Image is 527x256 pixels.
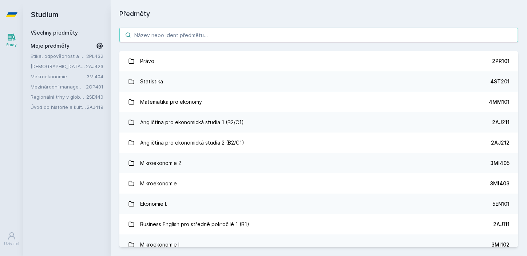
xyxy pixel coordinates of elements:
a: [DEMOGRAPHIC_DATA] a moderní Čína - anglicky [31,63,86,70]
a: 3MI404 [87,74,103,79]
div: 4MM101 [489,98,510,106]
a: Mikroekonomie 3MI403 [119,173,518,194]
div: 2AJ212 [491,139,510,146]
a: Makroekonomie [31,73,87,80]
span: Moje předměty [31,42,70,50]
div: 3MI403 [490,180,510,187]
a: Právo 2PR101 [119,51,518,71]
div: Angličtina pro ekonomická studia 2 (B2/C1) [140,135,245,150]
a: Angličtina pro ekonomická studia 1 (B2/C1) 2AJ211 [119,112,518,133]
div: Uživatel [4,241,19,247]
div: 3MI102 [491,241,510,248]
div: Angličtina pro ekonomická studia 1 (B2/C1) [140,115,244,130]
div: 4ST201 [490,78,510,85]
a: Matematika pro ekonomy 4MM101 [119,92,518,112]
a: Business English pro středně pokročilé 1 (B1) 2AJ111 [119,214,518,235]
a: Statistika 4ST201 [119,71,518,92]
div: Study [7,42,17,48]
div: 2AJ111 [493,221,510,228]
a: 2AJ419 [87,104,103,110]
a: 2OP401 [86,84,103,90]
div: Ekonomie I. [140,197,168,211]
div: 3MI405 [490,159,510,167]
div: Business English pro středně pokročilé 1 (B1) [140,217,250,232]
a: Mikroekonomie I 3MI102 [119,235,518,255]
a: Angličtina pro ekonomická studia 2 (B2/C1) 2AJ212 [119,133,518,153]
a: Study [1,29,22,51]
a: Úvod do historie a kultury Číny - anglicky [31,103,87,111]
input: Název nebo ident předmětu… [119,28,518,42]
a: Etika, odpovědnost a udržitelnost v moderní společnosti [31,52,86,60]
a: Mezinárodní management [31,83,86,90]
a: Všechny předměty [31,29,78,36]
div: Mikroekonomie I [140,237,180,252]
div: Právo [140,54,155,68]
a: Ekonomie I. 5EN101 [119,194,518,214]
div: Matematika pro ekonomy [140,95,202,109]
a: Uživatel [1,228,22,250]
a: 2PL432 [86,53,103,59]
h1: Předměty [119,9,518,19]
div: Mikroekonomie [140,176,177,191]
a: Regionální trhy v globální perspektivě [31,93,86,101]
div: 2PR101 [492,58,510,65]
a: Mikroekonomie 2 3MI405 [119,153,518,173]
div: 5EN101 [492,200,510,208]
a: 2SE440 [86,94,103,100]
div: 2AJ211 [492,119,510,126]
div: Mikroekonomie 2 [140,156,182,170]
a: 2AJ423 [86,63,103,69]
div: Statistika [140,74,163,89]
